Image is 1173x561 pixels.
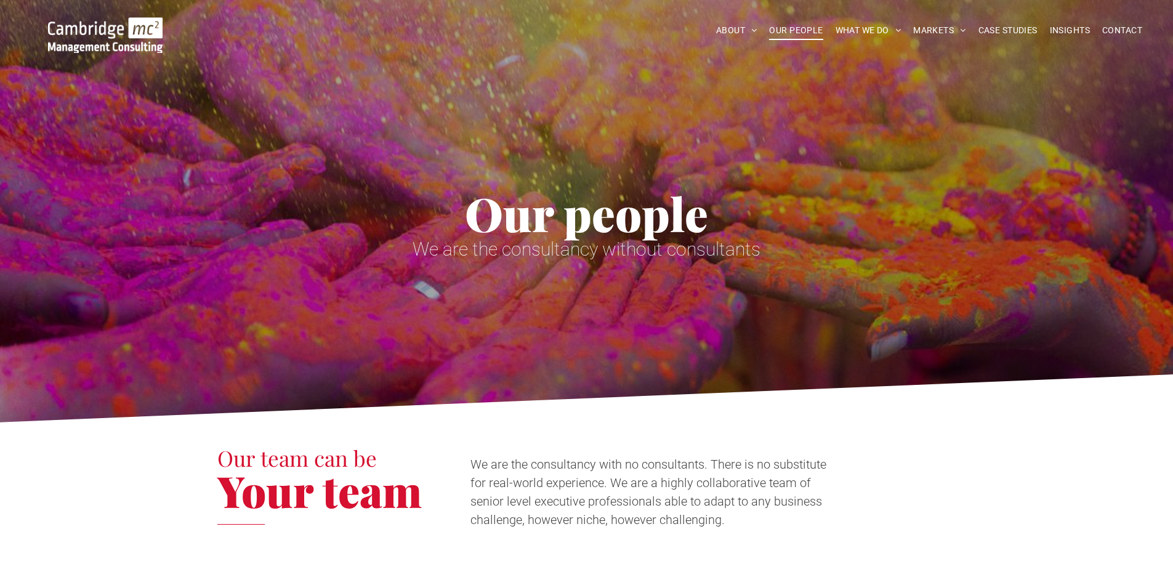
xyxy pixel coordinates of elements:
span: We are the consultancy without consultants [413,238,760,260]
a: MARKETS [907,21,972,40]
span: Your team [217,461,422,519]
img: Go to Homepage [48,17,163,53]
a: CASE STUDIES [972,21,1044,40]
a: Your Business Transformed | Cambridge Management Consulting [48,19,163,32]
a: WHAT WE DO [829,21,908,40]
a: CONTACT [1096,21,1148,40]
span: We are the consultancy with no consultants. There is no substitute for real-world experience. We ... [470,457,826,527]
a: ABOUT [710,21,764,40]
a: INSIGHTS [1044,21,1096,40]
span: Our team can be [217,443,377,472]
span: Our people [465,182,708,244]
a: OUR PEOPLE [763,21,829,40]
